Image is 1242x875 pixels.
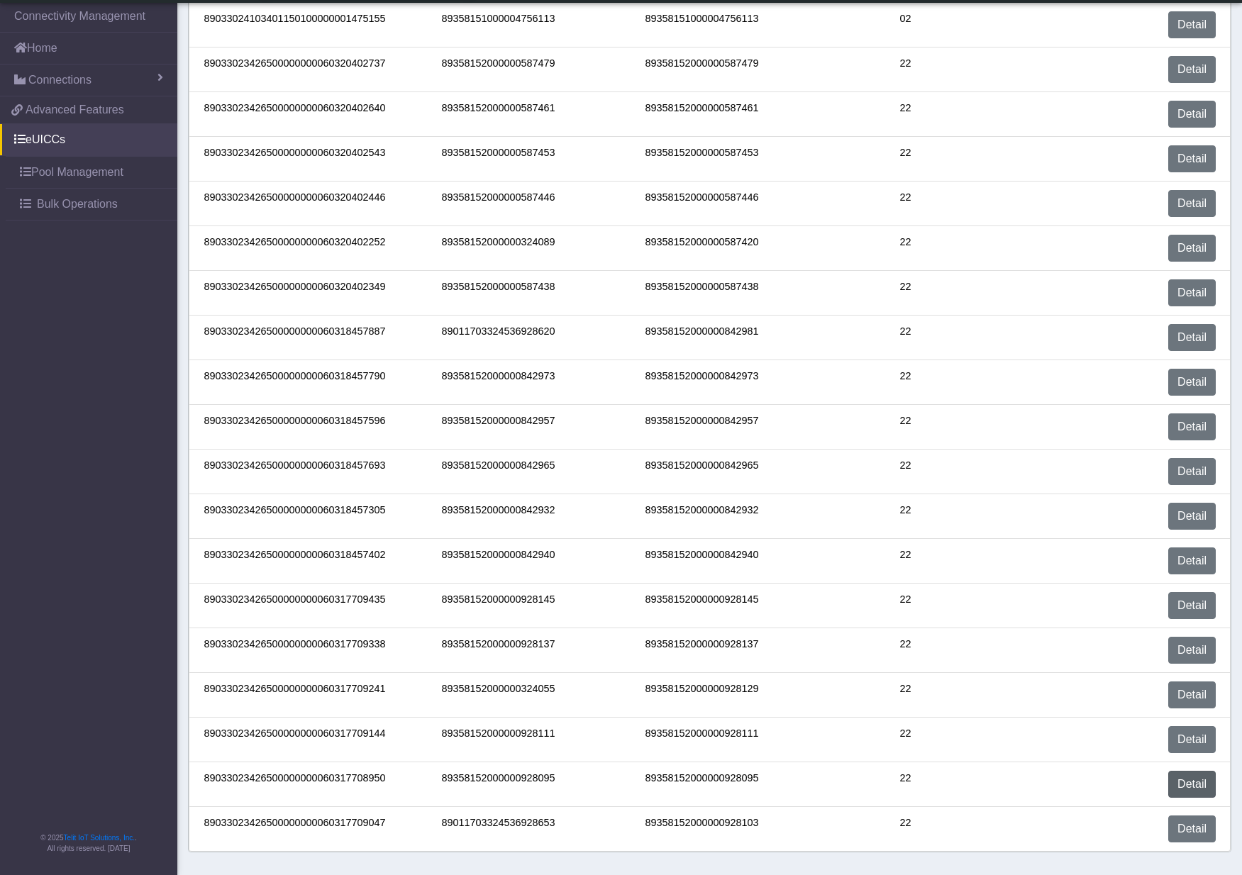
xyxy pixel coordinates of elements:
[193,324,397,351] div: 89033023426500000000060318457887
[397,235,600,262] div: 89358152000000324089
[804,637,1007,664] div: 22
[397,771,600,798] div: 89358152000000928095
[804,369,1007,396] div: 22
[804,592,1007,619] div: 22
[600,637,804,664] div: 89358152000000928137
[1168,235,1216,262] a: Detail
[6,189,177,220] a: Bulk Operations
[397,458,600,485] div: 89358152000000842965
[600,815,804,842] div: 89358152000000928103
[1168,145,1216,172] a: Detail
[193,413,397,440] div: 89033023426500000000060318457596
[804,815,1007,842] div: 22
[397,190,600,217] div: 89358152000000587446
[1168,101,1216,128] a: Detail
[1168,56,1216,83] a: Detail
[804,726,1007,753] div: 22
[26,101,124,118] span: Advanced Features
[1168,815,1216,842] a: Detail
[1168,458,1216,485] a: Detail
[193,592,397,619] div: 89033023426500000000060317709435
[193,503,397,530] div: 89033023426500000000060318457305
[193,145,397,172] div: 89033023426500000000060320402543
[804,279,1007,306] div: 22
[193,279,397,306] div: 89033023426500000000060320402349
[600,369,804,396] div: 89358152000000842973
[397,503,600,530] div: 89358152000000842932
[600,503,804,530] div: 89358152000000842932
[193,190,397,217] div: 89033023426500000000060320402446
[804,11,1007,38] div: 02
[600,681,804,708] div: 89358152000000928129
[397,369,600,396] div: 89358152000000842973
[600,145,804,172] div: 89358152000000587453
[804,56,1007,83] div: 22
[1168,637,1216,664] a: Detail
[28,72,92,89] span: Connections
[804,681,1007,708] div: 22
[193,637,397,664] div: 89033023426500000000060317709338
[397,413,600,440] div: 89358152000000842957
[397,145,600,172] div: 89358152000000587453
[397,592,600,619] div: 89358152000000928145
[804,547,1007,574] div: 22
[804,324,1007,351] div: 22
[193,771,397,798] div: 89033023426500000000060317708950
[804,235,1007,262] div: 22
[1168,279,1216,306] a: Detail
[600,56,804,83] div: 89358152000000587479
[1168,726,1216,753] a: Detail
[600,458,804,485] div: 89358152000000842965
[804,503,1007,530] div: 22
[397,101,600,128] div: 89358152000000587461
[6,157,177,188] a: Pool Management
[804,458,1007,485] div: 22
[193,56,397,83] div: 89033023426500000000060320402737
[600,413,804,440] div: 89358152000000842957
[193,369,397,396] div: 89033023426500000000060318457790
[804,190,1007,217] div: 22
[804,771,1007,798] div: 22
[397,279,600,306] div: 89358152000000587438
[193,11,397,38] div: 89033024103401150100000001475155
[193,726,397,753] div: 89033023426500000000060317709144
[600,726,804,753] div: 89358152000000928111
[193,815,397,842] div: 89033023426500000000060317709047
[193,101,397,128] div: 89033023426500000000060320402640
[600,592,804,619] div: 89358152000000928145
[1168,190,1216,217] a: Detail
[193,547,397,574] div: 89033023426500000000060318457402
[397,56,600,83] div: 89358152000000587479
[600,547,804,574] div: 89358152000000842940
[397,815,600,842] div: 89011703324536928653
[193,458,397,485] div: 89033023426500000000060318457693
[397,324,600,351] div: 89011703324536928620
[1168,592,1216,619] a: Detail
[1168,503,1216,530] a: Detail
[1168,369,1216,396] a: Detail
[1168,11,1216,38] a: Detail
[1168,324,1216,351] a: Detail
[397,637,600,664] div: 89358152000000928137
[1168,413,1216,440] a: Detail
[600,101,804,128] div: 89358152000000587461
[804,413,1007,440] div: 22
[804,101,1007,128] div: 22
[600,235,804,262] div: 89358152000000587420
[397,726,600,753] div: 89358152000000928111
[397,547,600,574] div: 89358152000000842940
[397,11,600,38] div: 89358151000004756113
[1168,771,1216,798] a: Detail
[193,681,397,708] div: 89033023426500000000060317709241
[397,681,600,708] div: 89358152000000324055
[804,145,1007,172] div: 22
[37,196,118,213] span: Bulk Operations
[64,834,135,842] a: Telit IoT Solutions, Inc.
[1168,681,1216,708] a: Detail
[600,11,804,38] div: 89358151000004756113
[600,279,804,306] div: 89358152000000587438
[193,235,397,262] div: 89033023426500000000060320402252
[600,771,804,798] div: 89358152000000928095
[1168,547,1216,574] a: Detail
[600,190,804,217] div: 89358152000000587446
